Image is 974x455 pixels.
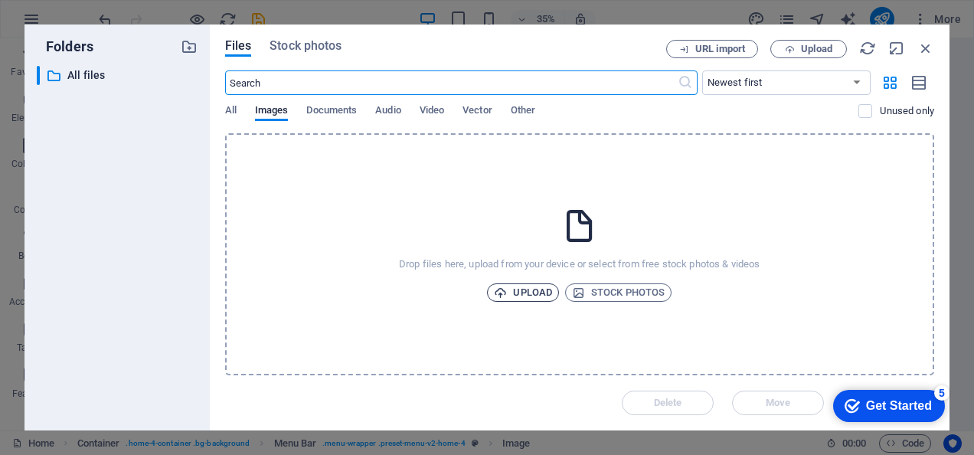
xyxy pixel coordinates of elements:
span: URL import [695,44,745,54]
span: All [225,101,237,123]
span: Documents [306,101,357,123]
span: Audio [375,101,400,123]
button: Upload [487,283,559,302]
span: Stock photos [270,37,342,55]
span: Files [225,37,252,55]
p: Displays only files that are not in use on the website. Files added during this session can still... [880,104,934,118]
i: Minimize [888,40,905,57]
span: Vector [462,101,492,123]
span: Upload [801,44,832,54]
i: Close [917,40,934,57]
span: Images [255,101,289,123]
span: Upload [494,283,552,302]
input: Search [225,70,678,95]
button: Upload [770,40,847,58]
div: 5 [109,3,125,18]
p: Drop files here, upload from your device or select from free stock photos & videos [399,257,760,271]
span: Other [511,101,535,123]
span: Stock photos [572,283,665,302]
i: Create new folder [181,38,198,55]
button: URL import [666,40,758,58]
span: Video [420,101,444,123]
div: ​ [37,66,40,85]
p: Folders [37,37,93,57]
i: Reload [859,40,876,57]
p: All files [67,67,169,84]
button: Stock photos [565,283,672,302]
div: Get Started [41,17,107,31]
div: Get Started 5 items remaining, 0% complete [8,8,120,40]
